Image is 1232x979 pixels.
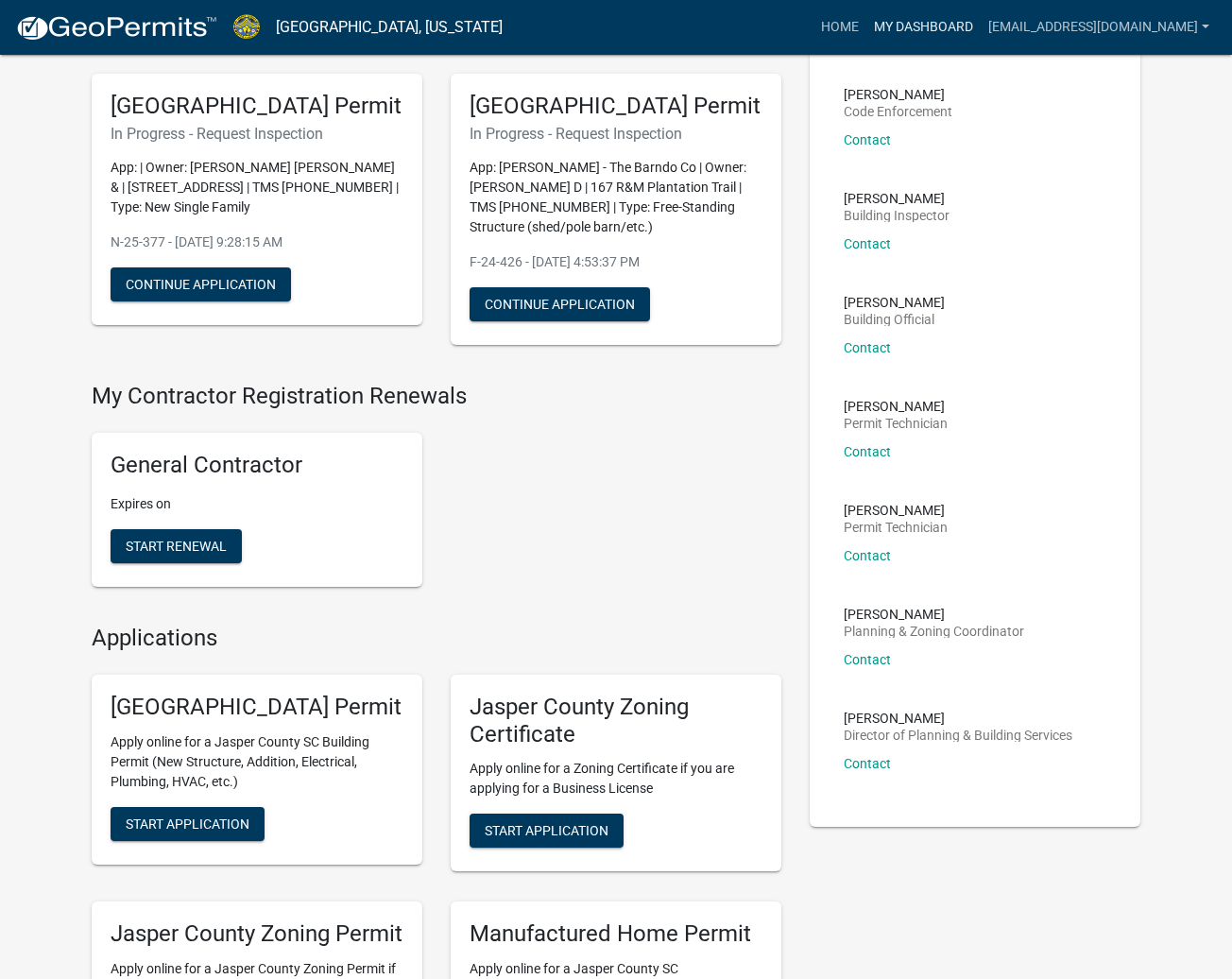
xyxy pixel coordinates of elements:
[111,93,403,120] h5: [GEOGRAPHIC_DATA] Permit
[844,521,948,534] p: Permit Technician
[866,9,981,45] a: My Dashboard
[111,494,403,514] p: Expires on
[844,192,950,205] p: [PERSON_NAME]
[813,9,866,45] a: Home
[844,296,945,309] p: [PERSON_NAME]
[470,252,762,272] p: F-24-426 - [DATE] 4:53:37 PM
[92,383,781,410] h4: My Contractor Registration Renewals
[844,340,891,355] a: Contact
[844,400,948,413] p: [PERSON_NAME]
[844,88,952,101] p: [PERSON_NAME]
[844,625,1024,638] p: Planning & Zoning Coordinator
[126,816,249,831] span: Start Application
[232,14,261,40] img: Jasper County, South Carolina
[470,287,650,321] button: Continue Application
[111,452,403,479] h5: General Contractor
[470,920,762,948] h5: Manufactured Home Permit
[485,823,608,838] span: Start Application
[111,267,291,301] button: Continue Application
[844,444,891,459] a: Contact
[111,125,403,143] h6: In Progress - Request Inspection
[844,132,891,147] a: Contact
[92,625,781,652] h4: Applications
[844,712,1072,725] p: [PERSON_NAME]
[844,548,891,563] a: Contact
[844,756,891,771] a: Contact
[844,504,948,517] p: [PERSON_NAME]
[470,93,762,120] h5: [GEOGRAPHIC_DATA] Permit
[111,807,265,841] button: Start Application
[111,694,403,721] h5: [GEOGRAPHIC_DATA] Permit
[111,920,403,948] h5: Jasper County Zoning Permit
[844,608,1024,621] p: [PERSON_NAME]
[844,236,891,251] a: Contact
[844,729,1072,742] p: Director of Planning & Building Services
[111,158,403,217] p: App: | Owner: [PERSON_NAME] [PERSON_NAME] & | [STREET_ADDRESS] | TMS [PHONE_NUMBER] | Type: New S...
[111,732,403,792] p: Apply online for a Jasper County SC Building Permit (New Structure, Addition, Electrical, Plumbin...
[111,232,403,252] p: N-25-377 - [DATE] 9:28:15 AM
[111,529,242,563] button: Start Renewal
[981,9,1217,45] a: [EMAIL_ADDRESS][DOMAIN_NAME]
[470,158,762,237] p: App: [PERSON_NAME] - The Barndo Co | Owner: [PERSON_NAME] D | 167 R&M Plantation Trail | TMS [PHO...
[470,694,762,748] h5: Jasper County Zoning Certificate
[276,11,503,43] a: [GEOGRAPHIC_DATA], [US_STATE]
[470,759,762,799] p: Apply online for a Zoning Certificate if you are applying for a Business License
[844,652,891,667] a: Contact
[844,105,952,118] p: Code Enforcement
[844,417,948,430] p: Permit Technician
[844,313,945,326] p: Building Official
[470,814,624,848] button: Start Application
[844,209,950,222] p: Building Inspector
[92,383,781,602] wm-registration-list-section: My Contractor Registration Renewals
[470,125,762,143] h6: In Progress - Request Inspection
[126,539,227,554] span: Start Renewal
